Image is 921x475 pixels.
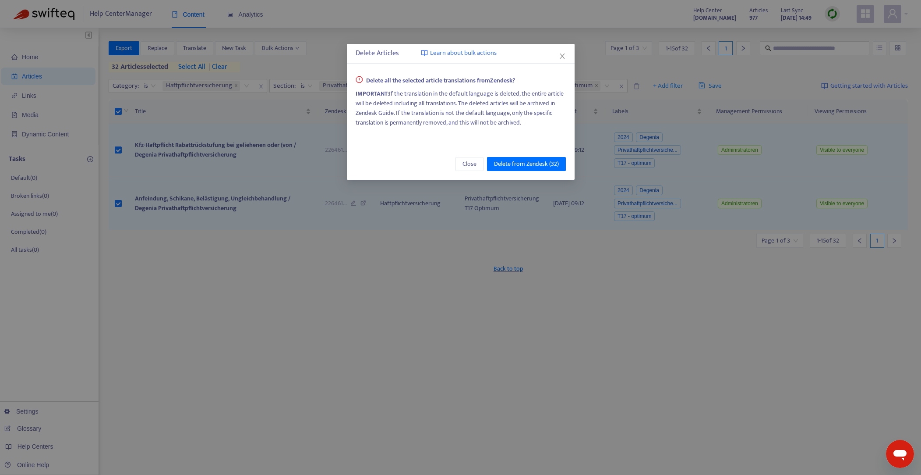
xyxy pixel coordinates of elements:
[430,48,497,58] span: Learn about bulk actions
[356,89,566,128] div: If the translation in the default language is deleted, the entire article will be deleted includi...
[356,75,515,86] span: Delete all the selected article translations from Zendesk ?
[494,159,559,169] span: Delete from Zendesk (32)
[886,440,914,468] iframe: Schaltfläche zum Öffnen des Messaging-Fensters
[559,53,566,60] span: close
[558,51,567,61] button: Close
[462,159,476,169] span: Close
[455,157,483,171] button: Close
[421,50,428,57] img: image-link
[421,48,497,58] a: Learn about bulk actions
[356,48,566,59] div: Delete Articles
[487,157,566,171] button: Delete from Zendesk (32)
[356,89,389,99] span: IMPORTANT:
